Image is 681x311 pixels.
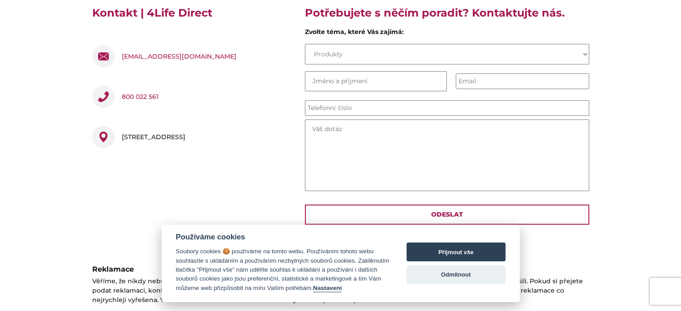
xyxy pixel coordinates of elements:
[407,243,505,261] button: Přijmout vše
[176,247,390,293] div: Soubory cookies 🍪 používáme na tomto webu. Používáním tohoto webu souhlasíte s ukládáním a použív...
[456,73,589,89] input: Email
[92,277,589,305] p: Věříme, že nikdy nebudete mít důvod k reklamaci, ale pokud ano, uděláme vše, co bude v našich sil...
[122,126,185,148] div: [STREET_ADDRESS]
[92,264,589,275] div: Reklamace
[305,6,589,27] h4: Potřebujete s něčím poradit? Kontaktujte nás.
[122,45,236,68] a: [EMAIL_ADDRESS][DOMAIN_NAME]
[305,100,589,116] input: Telefonní číslo
[407,265,505,284] button: Odmítnout
[122,85,158,108] a: 800 022 561
[313,285,342,292] button: Nastavení
[305,204,589,225] input: Odeslat
[305,71,447,91] input: Jméno a příjmení
[305,27,589,40] div: Zvolte téma, které Vás zajímá:
[92,6,291,27] h4: Kontakt | 4Life Direct
[176,233,390,242] div: Používáme cookies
